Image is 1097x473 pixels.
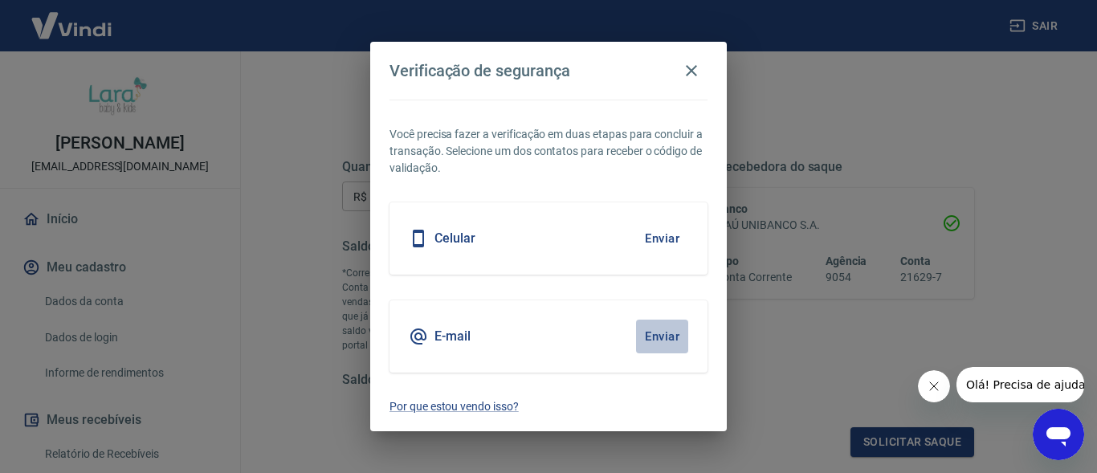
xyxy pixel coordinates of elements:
[636,222,688,255] button: Enviar
[434,328,471,345] h5: E-mail
[389,126,708,177] p: Você precisa fazer a verificação em duas etapas para concluir a transação. Selecione um dos conta...
[389,398,708,415] a: Por que estou vendo isso?
[10,11,135,24] span: Olá! Precisa de ajuda?
[1033,409,1084,460] iframe: Botão para abrir a janela de mensagens
[434,230,475,247] h5: Celular
[956,367,1084,402] iframe: Mensagem da empresa
[636,320,688,353] button: Enviar
[389,61,570,80] h4: Verificação de segurança
[918,370,950,402] iframe: Fechar mensagem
